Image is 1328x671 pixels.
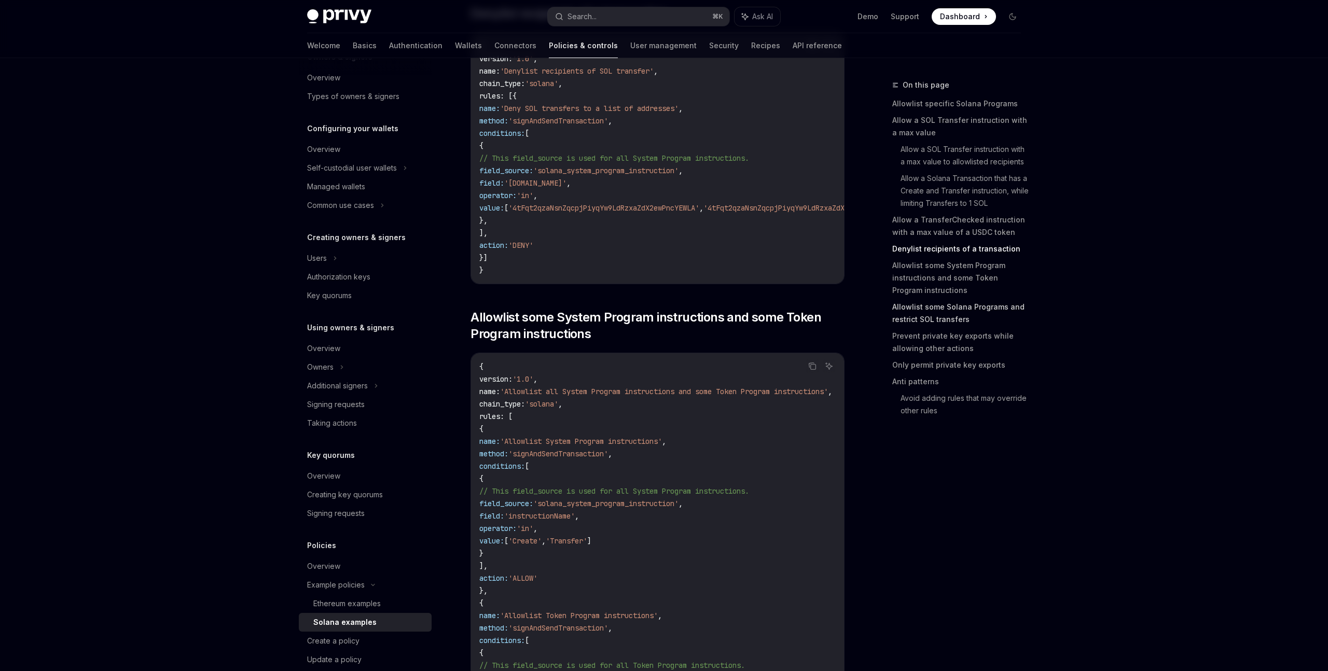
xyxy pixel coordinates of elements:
[479,586,488,595] span: },
[479,474,483,483] span: {
[508,374,513,384] span: :
[752,11,773,22] span: Ask AI
[500,611,658,620] span: 'Allowlist Token Program instructions'
[793,33,842,58] a: API reference
[500,66,654,76] span: 'Denylist recipients of SOL transfer'
[504,536,508,546] span: [
[307,252,327,264] div: Users
[892,257,1029,299] a: Allowlist some System Program instructions and some Token Program instructions
[479,374,508,384] span: version
[307,417,357,429] div: Taking actions
[496,66,500,76] span: :
[525,79,558,88] span: 'solana'
[479,648,483,658] span: {
[608,623,612,633] span: ,
[307,449,355,462] h5: Key quorums
[479,574,508,583] span: action:
[513,374,533,384] span: '1.0'
[508,449,608,458] span: 'signAndSendTransaction'
[504,203,508,213] span: [
[508,116,608,125] span: 'signAndSendTransaction'
[558,79,562,88] span: ,
[307,560,340,572] div: Overview
[892,112,1029,141] a: Allow a SOL Transfer instruction with a max value
[504,511,575,521] span: 'instructionName'
[479,91,500,101] span: rules
[892,328,1029,357] a: Prevent private key exports while allowing other actions
[500,412,513,421] span: : [
[630,33,697,58] a: User management
[307,398,365,411] div: Signing requests
[307,488,383,501] div: Creating key quorums
[892,212,1029,241] a: Allow a TransferChecked instruction with a max value of a USDC token
[521,399,525,409] span: :
[608,449,612,458] span: ,
[479,104,500,113] span: name:
[299,557,432,576] a: Overview
[299,268,432,286] a: Authorization keys
[479,54,508,63] span: version
[307,635,359,647] div: Create a policy
[479,387,496,396] span: name
[479,166,533,175] span: field_source:
[479,241,508,250] span: action:
[508,536,542,546] span: 'Create'
[479,203,504,213] span: value:
[479,253,488,262] span: }]
[712,12,723,21] span: ⌘ K
[299,632,432,650] a: Create a policy
[901,390,1029,419] a: Avoid adding rules that may override other rules
[508,54,513,63] span: :
[525,129,529,138] span: [
[299,339,432,358] a: Overview
[307,361,334,373] div: Owners
[806,359,819,373] button: Copy the contents from the code block
[479,412,500,421] span: rules
[662,437,666,446] span: ,
[299,87,432,106] a: Types of owners & signers
[703,203,894,213] span: '4tFqt2qzaNsnZqcpjPiyqYw9LdRzxaZdX2ewPncYEWLA'
[575,511,579,521] span: ,
[901,170,1029,212] a: Allow a Solana Transaction that has a Create and Transfer instruction, while limiting Transfers t...
[299,467,432,485] a: Overview
[299,414,432,432] a: Taking actions
[479,536,504,546] span: value:
[479,486,749,496] span: // This field_source is used for all System Program instructions.
[307,342,340,355] div: Overview
[479,191,517,200] span: operator:
[307,653,362,666] div: Update a policy
[549,33,618,58] a: Policies & controls
[608,116,612,125] span: ,
[299,286,432,305] a: Key quorums
[892,373,1029,390] a: Anti patterns
[546,536,587,546] span: 'Transfer'
[479,362,483,371] span: {
[299,504,432,523] a: Signing requests
[533,166,679,175] span: 'solana_system_program_instruction'
[533,54,537,63] span: ,
[479,399,521,409] span: chain_type
[901,141,1029,170] a: Allow a SOL Transfer instruction with a max value to allowlisted recipients
[500,387,828,396] span: 'Allowlist all System Program instructions and some Token Program instructions'
[307,33,340,58] a: Welcome
[548,7,729,26] button: Search...⌘K
[479,598,483,608] span: {
[479,437,500,446] span: name:
[903,79,949,91] span: On this page
[940,11,980,22] span: Dashboard
[471,309,845,342] span: Allowlist some System Program instructions and some Token Program instructions
[699,203,703,213] span: ,
[500,91,517,101] span: : [{
[892,357,1029,373] a: Only permit private key exports
[479,636,525,645] span: conditions:
[654,66,658,76] span: ,
[299,613,432,632] a: Solana examples
[517,191,533,200] span: 'in'
[568,10,597,23] div: Search...
[857,11,878,22] a: Demo
[479,611,500,620] span: name:
[891,11,919,22] a: Support
[525,462,529,471] span: [
[822,359,836,373] button: Ask AI
[479,178,504,188] span: field:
